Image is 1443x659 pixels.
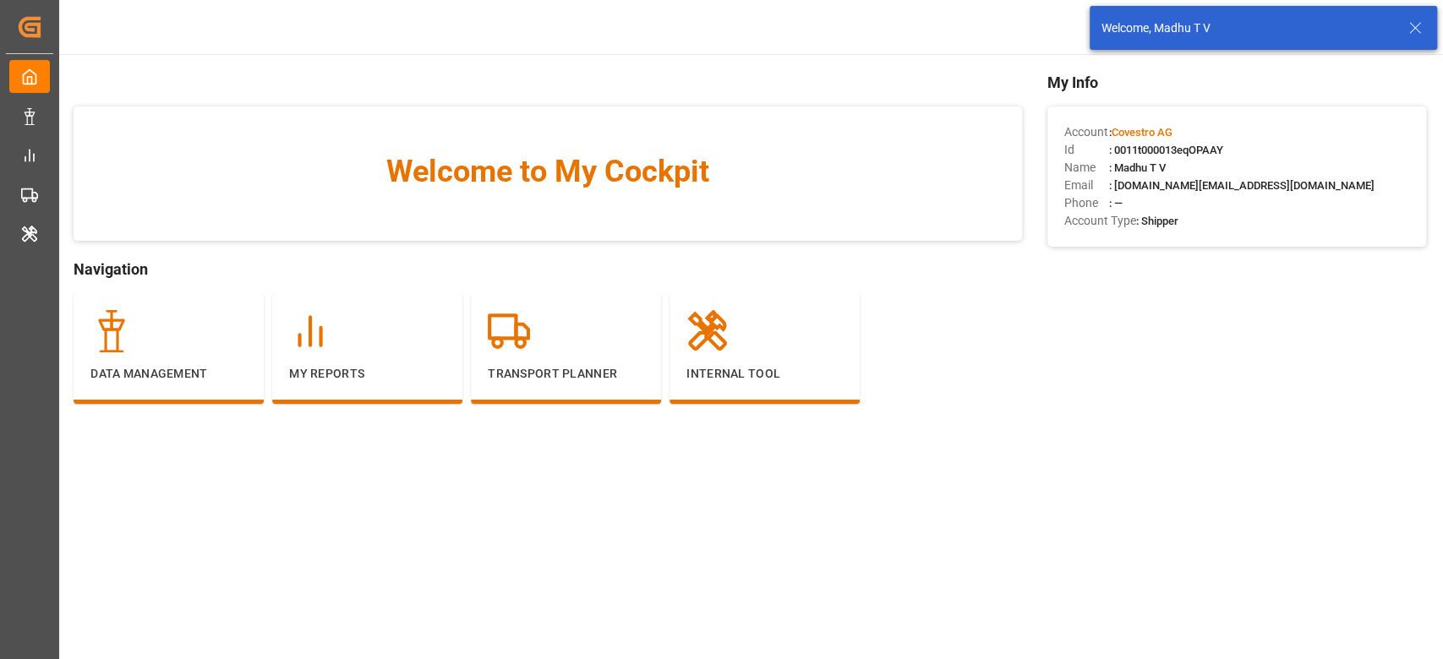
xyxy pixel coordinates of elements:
[1109,126,1172,139] span: :
[1064,141,1109,159] span: Id
[289,365,445,383] p: My Reports
[1047,71,1427,94] span: My Info
[1109,161,1166,174] span: : Madhu T V
[686,365,843,383] p: Internal Tool
[1101,19,1392,37] div: Welcome, Madhu T V
[1112,126,1172,139] span: Covestro AG
[1064,159,1109,177] span: Name
[107,149,987,194] span: Welcome to My Cockpit
[1109,144,1223,156] span: : 0011t000013eqOPAAY
[90,365,247,383] p: Data Management
[1064,177,1109,194] span: Email
[1109,197,1123,210] span: : —
[1064,123,1109,141] span: Account
[74,258,1021,280] span: Navigation
[1109,179,1375,192] span: : [DOMAIN_NAME][EMAIL_ADDRESS][DOMAIN_NAME]
[488,365,644,383] p: Transport Planner
[1136,215,1178,227] span: : Shipper
[1064,212,1136,230] span: Account Type
[1064,194,1109,212] span: Phone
